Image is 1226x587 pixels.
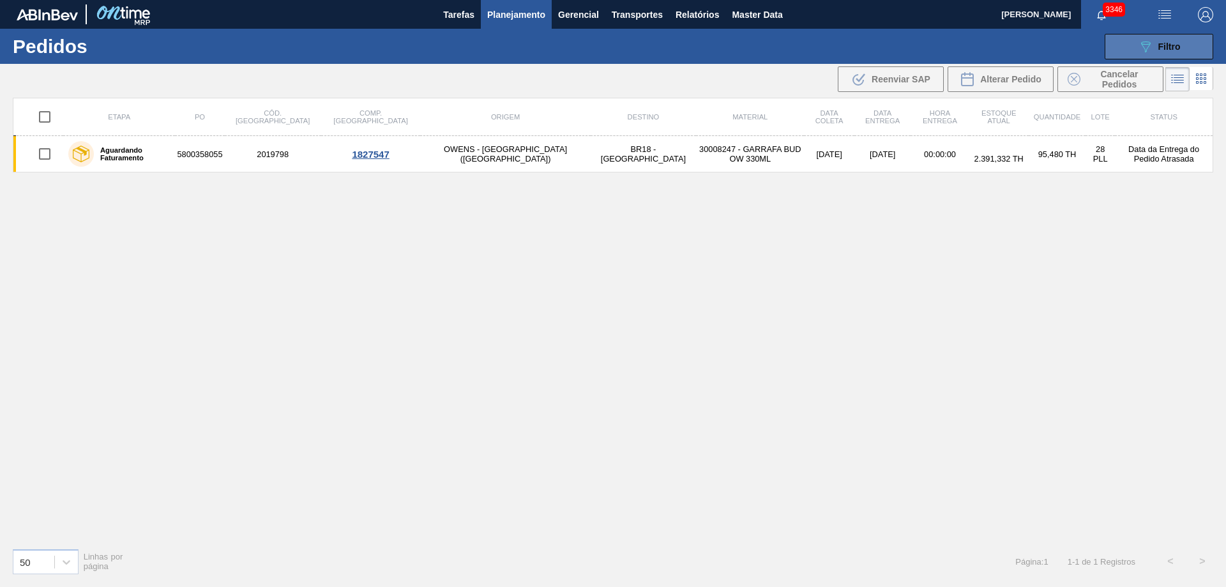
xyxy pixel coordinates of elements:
[1086,136,1115,172] td: 28 PLL
[1103,3,1125,17] span: 3346
[911,136,969,172] td: 00:00:00
[974,154,1024,164] span: 2.391,332 TH
[94,146,170,162] label: Aguardando Faturamento
[1029,136,1086,172] td: 95,480 TH
[1158,42,1181,52] span: Filtro
[1115,136,1213,172] td: Data da Entrega do Pedido Atrasada
[591,136,696,172] td: BR18 - [GEOGRAPHIC_DATA]
[13,136,1213,172] a: Aguardando Faturamento58003580552019798OWENS - [GEOGRAPHIC_DATA] ([GEOGRAPHIC_DATA])BR18 - [GEOGR...
[948,66,1054,92] div: Alterar Pedido
[195,113,205,121] span: PO
[1154,545,1186,577] button: <
[1105,34,1213,59] button: Filtro
[981,109,1017,125] span: Estoque atual
[1198,7,1213,22] img: Logout
[491,113,520,121] span: Origem
[558,7,599,22] span: Gerencial
[732,7,782,22] span: Master Data
[980,74,1041,84] span: Alterar Pedido
[420,136,590,172] td: OWENS - [GEOGRAPHIC_DATA] ([GEOGRAPHIC_DATA])
[1165,67,1190,91] div: Visão em Lista
[865,109,900,125] span: Data entrega
[1057,66,1163,92] div: Cancelar Pedidos em Massa
[1081,6,1122,24] button: Notificações
[872,74,930,84] span: Reenviar SAP
[838,66,944,92] div: Reenviar SAP
[20,556,31,567] div: 50
[333,109,407,125] span: Comp. [GEOGRAPHIC_DATA]
[612,7,663,22] span: Transportes
[628,113,660,121] span: Destino
[1186,545,1218,577] button: >
[1015,557,1048,567] span: Página : 1
[1068,557,1135,567] span: 1 - 1 de 1 Registros
[1150,113,1177,121] span: Status
[108,113,130,121] span: Etapa
[323,149,419,160] div: 1827547
[1057,66,1163,92] button: Cancelar Pedidos
[17,9,78,20] img: TNhmsLtSVTkK8tSr43FrP2fwEKptu5GPRR3wAAAABJRU5ErkJggg==
[676,7,719,22] span: Relatórios
[13,39,204,54] h1: Pedidos
[1190,67,1213,91] div: Visão em Cards
[1086,69,1153,89] span: Cancelar Pedidos
[1034,113,1080,121] span: Quantidade
[815,109,844,125] span: Data coleta
[443,7,474,22] span: Tarefas
[236,109,310,125] span: Cód. [GEOGRAPHIC_DATA]
[1091,113,1110,121] span: Lote
[487,7,545,22] span: Planejamento
[84,552,123,571] span: Linhas por página
[696,136,804,172] td: 30008247 - GARRAFA BUD OW 330ML
[854,136,911,172] td: [DATE]
[804,136,854,172] td: [DATE]
[175,136,224,172] td: 5800358055
[732,113,768,121] span: Material
[225,136,321,172] td: 2019798
[1157,7,1172,22] img: userActions
[923,109,957,125] span: Hora Entrega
